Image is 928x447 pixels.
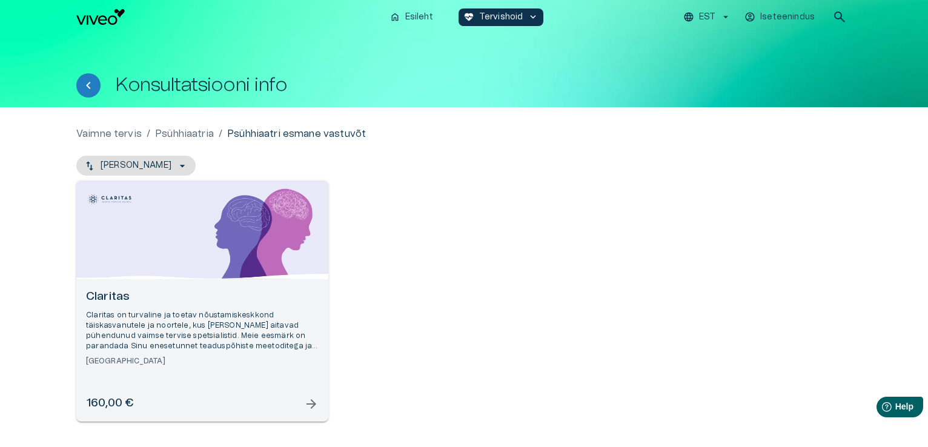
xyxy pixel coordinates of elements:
[528,12,539,22] span: keyboard_arrow_down
[101,159,171,172] p: [PERSON_NAME]
[699,11,715,24] p: EST
[86,310,319,352] p: Claritas on turvaline ja toetav nõustamiskeskkond täiskasvanutele ja noortele, kus [PERSON_NAME] ...
[681,8,733,26] button: EST
[86,356,319,366] h6: [GEOGRAPHIC_DATA]
[405,11,433,24] p: Esileht
[219,127,222,141] p: /
[85,190,134,209] img: Claritas logo
[115,74,287,96] h1: Konsultatsiooni info
[479,11,523,24] p: Tervishoid
[834,392,928,426] iframe: Help widget launcher
[304,397,319,411] span: arrow_forward
[76,9,380,25] a: Navigate to homepage
[389,12,400,22] span: home
[459,8,544,26] button: ecg_heartTervishoidkeyboard_arrow_down
[832,10,847,24] span: search
[227,127,366,141] p: Psühhiaatri esmane vastuvõt
[155,127,214,141] a: Psühhiaatria
[743,8,818,26] button: Iseteenindus
[86,289,319,305] h6: Claritas
[463,12,474,22] span: ecg_heart
[385,8,439,26] button: homeEsileht
[827,5,852,29] button: open search modal
[76,180,328,422] a: Open selected supplier available booking dates
[76,127,142,141] a: Vaimne tervis
[76,9,125,25] img: Viveo logo
[86,396,133,412] h6: 160,00 €
[76,156,196,176] button: [PERSON_NAME]
[147,127,150,141] p: /
[76,73,101,98] button: Tagasi
[760,11,815,24] p: Iseteenindus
